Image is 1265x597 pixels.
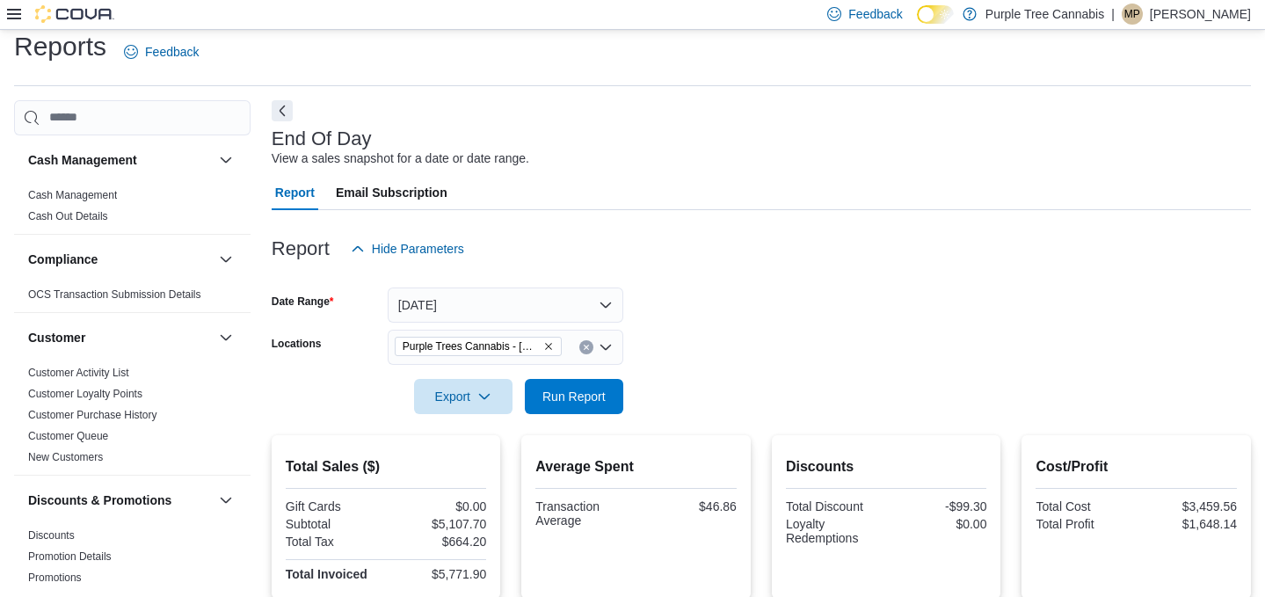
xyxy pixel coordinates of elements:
[28,329,212,346] button: Customer
[848,5,902,23] span: Feedback
[1036,517,1132,531] div: Total Profit
[28,529,75,542] a: Discounts
[1150,4,1251,25] p: [PERSON_NAME]
[28,430,108,442] a: Customer Queue
[272,100,293,121] button: Next
[344,231,471,266] button: Hide Parameters
[215,490,236,511] button: Discounts & Promotions
[1124,4,1140,25] span: MP
[272,149,529,168] div: View a sales snapshot for a date or date range.
[28,550,112,564] span: Promotion Details
[389,499,486,513] div: $0.00
[14,284,251,312] div: Compliance
[28,367,129,379] a: Customer Activity List
[272,238,330,259] h3: Report
[215,327,236,348] button: Customer
[579,340,593,354] button: Clear input
[1036,456,1237,477] h2: Cost/Profit
[389,517,486,531] div: $5,107.70
[275,175,315,210] span: Report
[286,567,367,581] strong: Total Invoiced
[286,517,382,531] div: Subtotal
[414,379,513,414] button: Export
[917,5,954,24] input: Dark Mode
[535,456,737,477] h2: Average Spent
[272,295,334,309] label: Date Range
[14,185,251,234] div: Cash Management
[28,572,82,584] a: Promotions
[14,525,251,595] div: Discounts & Promotions
[28,151,137,169] h3: Cash Management
[535,499,632,528] div: Transaction Average
[336,175,447,210] span: Email Subscription
[14,29,106,64] h1: Reports
[1122,4,1143,25] div: Matt Piotrowicz
[890,517,986,531] div: $0.00
[543,341,554,352] button: Remove Purple Trees Cannabis - Mississauga from selection in this group
[890,499,986,513] div: -$99.30
[272,128,372,149] h3: End Of Day
[28,210,108,222] a: Cash Out Details
[28,288,201,301] a: OCS Transaction Submission Details
[286,535,382,549] div: Total Tax
[28,451,103,463] a: New Customers
[372,240,464,258] span: Hide Parameters
[14,362,251,475] div: Customer
[28,151,212,169] button: Cash Management
[35,5,114,23] img: Cova
[403,338,540,355] span: Purple Trees Cannabis - [GEOGRAPHIC_DATA]
[145,43,199,61] span: Feedback
[425,379,502,414] span: Export
[28,329,85,346] h3: Customer
[28,387,142,401] span: Customer Loyalty Points
[28,571,82,585] span: Promotions
[1140,517,1237,531] div: $1,648.14
[215,149,236,171] button: Cash Management
[28,450,103,464] span: New Customers
[28,550,112,563] a: Promotion Details
[117,34,206,69] a: Feedback
[599,340,613,354] button: Open list of options
[389,535,486,549] div: $664.20
[985,4,1104,25] p: Purple Tree Cannabis
[28,388,142,400] a: Customer Loyalty Points
[28,209,108,223] span: Cash Out Details
[28,251,98,268] h3: Compliance
[542,388,606,405] span: Run Report
[28,188,117,202] span: Cash Management
[786,456,987,477] h2: Discounts
[28,409,157,421] a: Customer Purchase History
[1140,499,1237,513] div: $3,459.56
[28,189,117,201] a: Cash Management
[286,499,382,513] div: Gift Cards
[1036,499,1132,513] div: Total Cost
[28,528,75,542] span: Discounts
[215,249,236,270] button: Compliance
[28,491,171,509] h3: Discounts & Promotions
[28,251,212,268] button: Compliance
[388,288,623,323] button: [DATE]
[286,456,487,477] h2: Total Sales ($)
[525,379,623,414] button: Run Report
[1111,4,1115,25] p: |
[272,337,322,351] label: Locations
[389,567,486,581] div: $5,771.90
[28,408,157,422] span: Customer Purchase History
[395,337,562,356] span: Purple Trees Cannabis - Mississauga
[786,499,883,513] div: Total Discount
[28,429,108,443] span: Customer Queue
[786,517,883,545] div: Loyalty Redemptions
[640,499,737,513] div: $46.86
[28,288,201,302] span: OCS Transaction Submission Details
[28,366,129,380] span: Customer Activity List
[28,491,212,509] button: Discounts & Promotions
